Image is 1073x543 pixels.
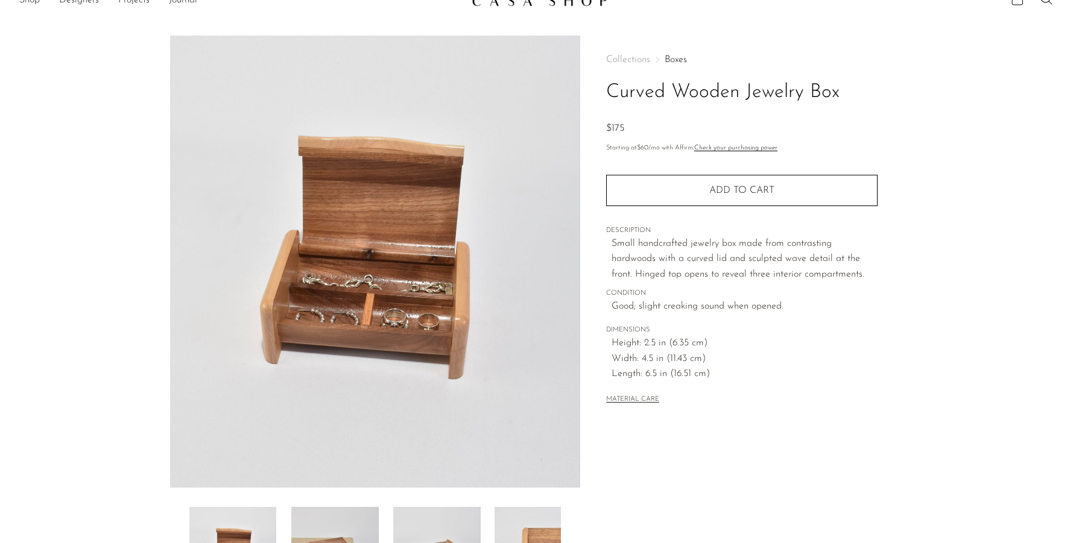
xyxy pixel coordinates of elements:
p: Small handcrafted jewelry box made from contrasting hardwoods with a curved lid and sculpted wave... [612,236,878,283]
span: $175 [606,124,624,133]
nav: Breadcrumbs [606,55,878,64]
span: DIMENSIONS [606,325,878,336]
span: Width: 4.5 in (11.43 cm) [612,351,878,367]
span: Good; slight creaking sound when opened. [612,299,878,315]
a: Boxes [665,55,687,64]
span: Length: 6.5 in (16.51 cm) [612,366,878,382]
p: Starting at /mo with Affirm. [606,143,878,154]
span: CONDITION [606,288,878,299]
h1: Curved Wooden Jewelry Box [606,77,878,108]
span: Collections [606,55,650,64]
a: Check your purchasing power - Learn more about Affirm Financing (opens in modal) [694,145,777,151]
img: Curved Wooden Jewelry Box [170,36,581,488]
span: Add to cart [709,186,774,195]
span: $60 [637,145,648,151]
span: DESCRIPTION [606,225,878,236]
span: Height: 2.5 in (6.35 cm) [612,336,878,351]
button: MATERIAL CARE [606,395,659,404]
button: Add to cart [606,175,878,206]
